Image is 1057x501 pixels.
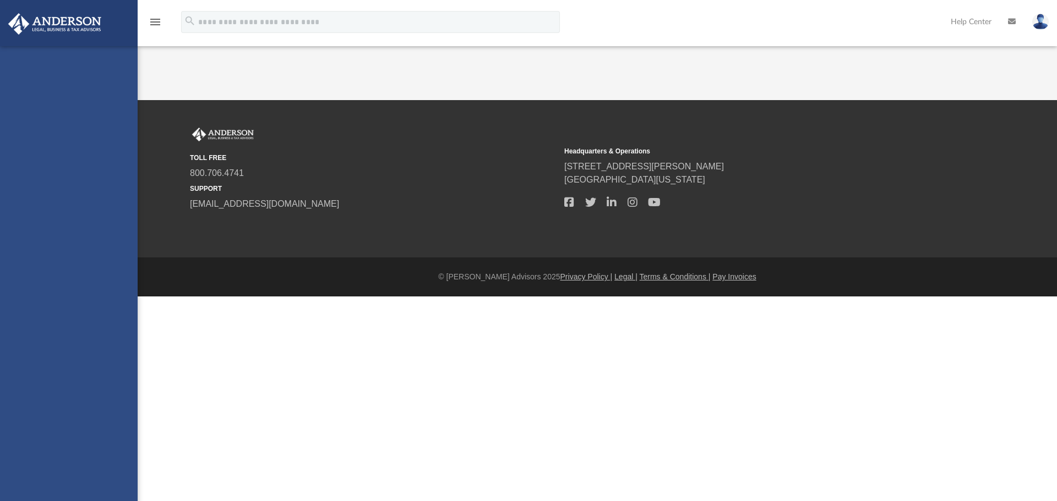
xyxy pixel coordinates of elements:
a: Legal | [614,272,638,281]
a: [GEOGRAPHIC_DATA][US_STATE] [564,175,705,184]
img: Anderson Advisors Platinum Portal [5,13,105,35]
a: 800.706.4741 [190,168,244,178]
img: Anderson Advisors Platinum Portal [190,128,256,142]
small: SUPPORT [190,184,557,194]
small: Headquarters & Operations [564,146,931,156]
img: User Pic [1032,14,1049,30]
a: [STREET_ADDRESS][PERSON_NAME] [564,162,724,171]
a: Privacy Policy | [560,272,613,281]
a: Pay Invoices [712,272,756,281]
a: Terms & Conditions | [640,272,711,281]
i: menu [149,15,162,29]
small: TOLL FREE [190,153,557,163]
a: menu [149,21,162,29]
div: © [PERSON_NAME] Advisors 2025 [138,271,1057,283]
i: search [184,15,196,27]
a: [EMAIL_ADDRESS][DOMAIN_NAME] [190,199,339,208]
